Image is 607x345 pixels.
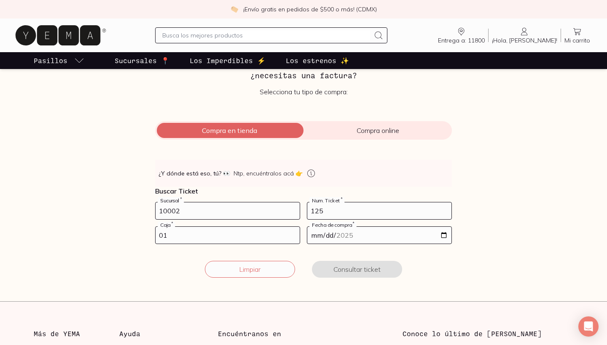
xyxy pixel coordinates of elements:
label: Fecha de compra [309,222,357,228]
label: Caja [158,222,175,228]
h3: Ayuda [119,329,205,339]
span: Compra en tienda [155,126,303,135]
span: 👀 [223,169,230,178]
span: Mi carrito [564,37,590,44]
label: Num. Ticket [309,197,344,204]
span: Ntp, encuéntralos acá 👉 [234,169,303,178]
a: pasillo-todos-link [32,52,86,69]
input: 728 [156,202,300,219]
a: Mi carrito [561,27,594,44]
input: 14-05-2023 [307,227,451,244]
a: Los Imperdibles ⚡️ [188,52,267,69]
label: Sucursal [158,197,184,204]
h3: Más de YEMA [34,329,119,339]
input: 123 [307,202,451,219]
input: 03 [156,227,300,244]
h3: Conoce lo último de [PERSON_NAME] [403,329,573,339]
p: Selecciona tu tipo de compra: [155,88,452,96]
button: Consultar ticket [312,261,402,278]
a: Entrega a: 11800 [435,27,488,44]
a: ¡Hola, [PERSON_NAME]! [489,27,561,44]
h3: Encuéntranos en [218,329,281,339]
img: check [231,5,238,13]
button: Limpiar [205,261,295,278]
span: ¡Hola, [PERSON_NAME]! [492,37,557,44]
div: Open Intercom Messenger [578,316,599,337]
strong: ¿Y dónde está eso, tú? [158,169,230,178]
p: Buscar Ticket [155,187,452,195]
a: Sucursales 📍 [113,52,171,69]
input: Busca los mejores productos [162,30,370,40]
p: Los Imperdibles ⚡️ [190,56,266,66]
span: Compra online [303,126,452,135]
p: Pasillos [34,56,67,66]
p: ¡Envío gratis en pedidos de $500 o más! (CDMX) [243,5,377,13]
p: Los estrenos ✨ [286,56,349,66]
h3: ¡Hola! gracias por comprar en [GEOGRAPHIC_DATA], ¿necesitas una factura? [155,58,452,81]
p: Sucursales 📍 [115,56,169,66]
span: Entrega a: 11800 [438,37,485,44]
a: Los estrenos ✨ [284,52,351,69]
